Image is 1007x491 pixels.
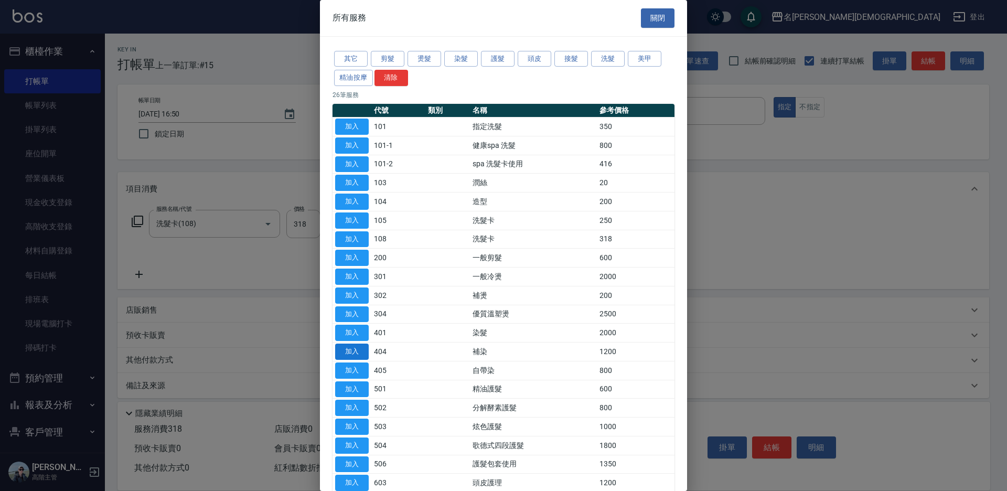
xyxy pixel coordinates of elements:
td: 600 [597,249,674,268]
td: 101 [371,118,425,136]
td: 自帶染 [470,361,597,380]
button: 清除 [374,70,408,86]
td: 502 [371,399,425,418]
td: 20 [597,174,674,193]
button: 加入 [335,250,369,266]
button: 頭皮 [518,51,551,67]
span: 所有服務 [333,13,366,23]
p: 26 筆服務 [333,90,674,100]
td: 染髮 [470,324,597,343]
button: 精油按摩 [334,70,373,86]
button: 燙髮 [408,51,441,67]
td: 404 [371,343,425,361]
button: 加入 [335,419,369,435]
td: 歌德式四段護髮 [470,436,597,455]
button: 加入 [335,456,369,473]
button: 關閉 [641,8,674,28]
td: 101-1 [371,136,425,155]
td: 炫色護髮 [470,418,597,436]
td: 分解酵素護髮 [470,399,597,418]
button: 剪髮 [371,51,404,67]
td: 1200 [597,343,674,361]
td: 503 [371,418,425,436]
button: 加入 [335,306,369,323]
td: 洗髮卡 [470,211,597,230]
button: 加入 [335,325,369,341]
td: 一般冷燙 [470,268,597,286]
td: 103 [371,174,425,193]
th: 類別 [425,104,470,118]
th: 代號 [371,104,425,118]
td: 1350 [597,455,674,474]
button: 加入 [335,287,369,304]
td: 600 [597,380,674,399]
button: 加入 [335,437,369,454]
td: 318 [597,230,674,249]
button: 加入 [335,269,369,285]
td: 250 [597,211,674,230]
button: 加入 [335,137,369,154]
td: 2500 [597,305,674,324]
button: 加入 [335,400,369,416]
td: 200 [597,286,674,305]
td: 一般剪髮 [470,249,597,268]
td: 1800 [597,436,674,455]
td: 洗髮卡 [470,230,597,249]
td: 304 [371,305,425,324]
td: 301 [371,268,425,286]
td: 補染 [470,343,597,361]
td: 指定洗髮 [470,118,597,136]
button: 染髮 [444,51,478,67]
button: 加入 [335,231,369,248]
button: 加入 [335,344,369,360]
td: 405 [371,361,425,380]
td: 200 [371,249,425,268]
th: 參考價格 [597,104,674,118]
td: spa 洗髮卡使用 [470,155,597,174]
td: 501 [371,380,425,399]
button: 加入 [335,175,369,191]
td: 補燙 [470,286,597,305]
button: 加入 [335,381,369,398]
button: 洗髮 [591,51,625,67]
td: 800 [597,399,674,418]
button: 接髮 [554,51,588,67]
td: 504 [371,436,425,455]
td: 精油護髮 [470,380,597,399]
td: 101-2 [371,155,425,174]
td: 優質溫塑燙 [470,305,597,324]
td: 護髮包套使用 [470,455,597,474]
button: 其它 [334,51,368,67]
td: 800 [597,136,674,155]
button: 加入 [335,212,369,229]
td: 2000 [597,268,674,286]
td: 健康spa 洗髮 [470,136,597,155]
th: 名稱 [470,104,597,118]
button: 美甲 [628,51,661,67]
td: 105 [371,211,425,230]
td: 302 [371,286,425,305]
button: 加入 [335,362,369,379]
td: 416 [597,155,674,174]
td: 350 [597,118,674,136]
td: 401 [371,324,425,343]
button: 加入 [335,119,369,135]
button: 護髮 [481,51,515,67]
td: 200 [597,193,674,211]
td: 104 [371,193,425,211]
td: 潤絲 [470,174,597,193]
td: 2000 [597,324,674,343]
td: 1000 [597,418,674,436]
button: 加入 [335,194,369,210]
td: 造型 [470,193,597,211]
td: 800 [597,361,674,380]
td: 108 [371,230,425,249]
button: 加入 [335,475,369,491]
td: 506 [371,455,425,474]
button: 加入 [335,156,369,173]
